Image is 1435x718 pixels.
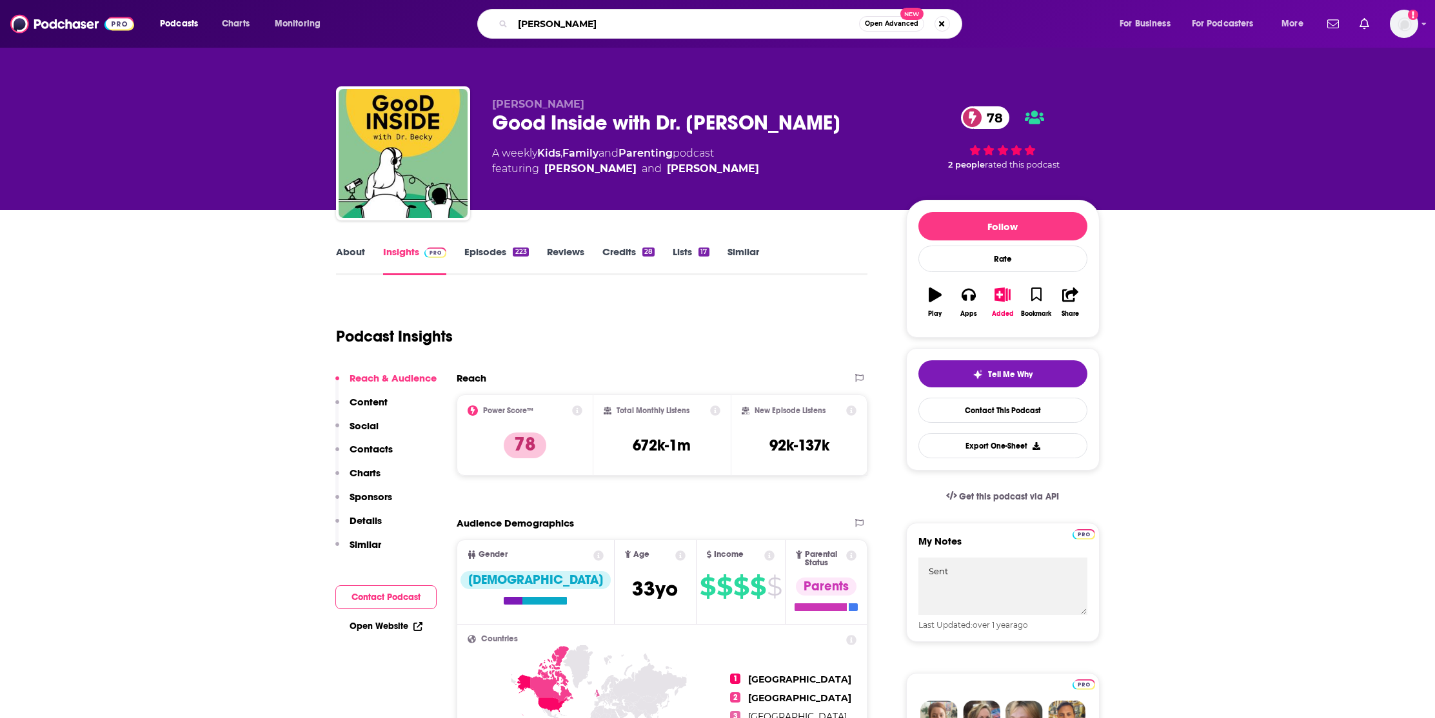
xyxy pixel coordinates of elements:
div: 28 [642,247,655,257]
div: Share [1062,310,1079,318]
button: Show profile menu [1390,10,1418,38]
h2: Power Score™ [483,406,533,415]
p: Contacts [350,443,393,455]
span: Age [633,550,649,559]
a: Open Website [350,621,422,632]
input: Search podcasts, credits, & more... [513,14,859,34]
span: $ [700,576,715,597]
div: 17 [698,247,709,257]
h2: Audience Demographics [457,517,574,529]
button: Open AdvancedNew [859,16,924,32]
h3: 92k-137k [769,436,829,455]
span: Charts [222,15,250,33]
span: Last Updated: ago [918,620,1028,630]
h3: 672k-1m [633,436,691,455]
a: 78 [961,106,1009,129]
span: Tell Me Why [988,369,1033,380]
div: 78 2 peoplerated this podcast [906,98,1100,178]
span: 2 [730,692,740,703]
a: Pro website [1073,527,1095,539]
div: [PERSON_NAME] [667,161,759,177]
button: Social [335,420,379,443]
button: Export One-Sheet [918,433,1087,458]
img: Podchaser Pro [1073,529,1095,539]
a: Contact This Podcast [918,398,1087,423]
img: Podchaser Pro [424,247,447,258]
button: open menu [266,14,337,34]
p: Sponsors [350,490,392,503]
a: Kids [537,147,560,159]
img: User Profile [1390,10,1418,38]
h2: Total Monthly Listens [617,406,689,415]
button: Sponsors [335,490,392,514]
div: Parents [796,577,856,596]
span: $ [733,576,749,597]
span: [GEOGRAPHIC_DATA] [748,674,851,685]
span: and [599,147,619,159]
div: [DEMOGRAPHIC_DATA] [460,571,611,589]
button: Apps [952,279,985,325]
img: tell me why sparkle [973,369,983,380]
div: Bookmark [1021,310,1051,318]
span: 78 [974,106,1009,129]
a: Charts [213,14,257,34]
span: Monitoring [275,15,321,33]
span: Income [714,550,744,559]
button: Reach & Audience [335,372,437,396]
a: Credits28 [602,246,655,275]
p: Details [350,514,382,527]
span: [PERSON_NAME] [492,98,584,110]
button: Similar [335,538,381,562]
span: Gender [479,550,508,559]
div: Rate [918,246,1087,272]
a: Parenting [619,147,673,159]
a: Good Inside with Dr. Becky [339,89,468,218]
a: Family [562,147,599,159]
span: Parental Status [805,550,844,567]
span: $ [717,576,732,597]
span: and [642,161,662,177]
span: featuring [492,161,759,177]
h2: New Episode Listens [755,406,826,415]
img: Podchaser Pro [1073,679,1095,690]
span: Countries [481,635,518,643]
span: , [560,147,562,159]
div: Added [992,310,1014,318]
div: [PERSON_NAME] [544,161,637,177]
span: Get this podcast via API [959,491,1059,502]
button: Added [985,279,1019,325]
button: tell me why sparkleTell Me Why [918,360,1087,387]
button: open menu [1272,14,1320,34]
button: Play [918,279,952,325]
span: 33 yo [632,576,678,601]
a: InsightsPodchaser Pro [383,246,447,275]
button: Charts [335,467,381,490]
span: [GEOGRAPHIC_DATA] [748,692,851,704]
p: Content [350,396,388,408]
button: Share [1053,279,1087,325]
span: 1 [730,674,740,684]
button: open menu [151,14,215,34]
a: About [336,246,365,275]
p: Charts [350,467,381,479]
span: Podcasts [160,15,198,33]
span: $ [767,576,782,597]
span: For Business [1120,15,1171,33]
button: open menu [1183,14,1272,34]
img: Podchaser - Follow, Share and Rate Podcasts [10,12,134,36]
span: over 1 year [973,620,1013,630]
label: My Notes [918,535,1087,558]
span: rated this podcast [985,160,1060,170]
span: For Podcasters [1192,15,1254,33]
span: New [900,8,924,20]
span: 2 people [948,160,985,170]
button: Contact Podcast [335,585,437,609]
div: Search podcasts, credits, & more... [490,9,975,39]
button: Contacts [335,443,393,467]
textarea: Sent [918,558,1087,615]
button: Bookmark [1020,279,1053,325]
a: Show notifications dropdown [1322,13,1344,35]
div: 223 [513,247,528,257]
span: Open Advanced [865,21,918,27]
